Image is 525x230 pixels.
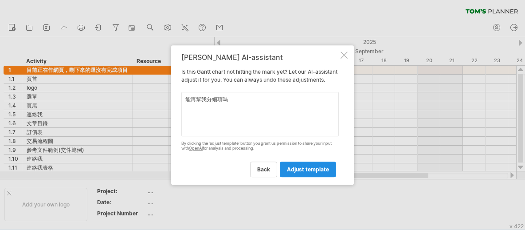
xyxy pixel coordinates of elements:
[181,53,339,177] div: Is this Gantt chart not hitting the mark yet? Let our AI-assistant adjust it for you. You can alw...
[181,53,339,61] div: [PERSON_NAME] AI-assistant
[287,166,329,173] span: adjust template
[250,162,277,177] a: back
[189,146,203,151] a: OpenAI
[257,166,270,173] span: back
[181,141,339,151] div: By clicking the 'adjust template' button you grant us permission to share your input with for ana...
[280,162,336,177] a: adjust template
